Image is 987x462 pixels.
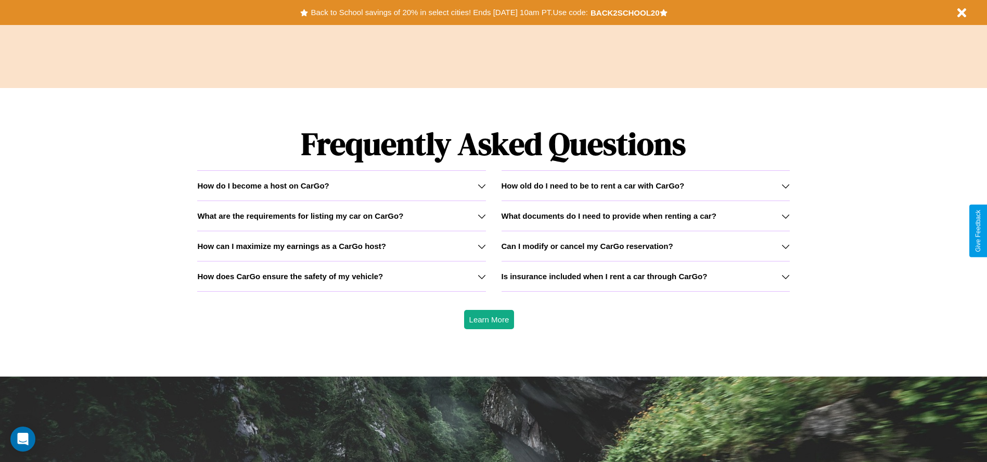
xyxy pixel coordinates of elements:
[502,181,685,190] h3: How old do I need to be to rent a car with CarGo?
[197,117,789,170] h1: Frequently Asked Questions
[502,211,716,220] h3: What documents do I need to provide when renting a car?
[197,211,403,220] h3: What are the requirements for listing my car on CarGo?
[464,310,515,329] button: Learn More
[197,272,383,281] h3: How does CarGo ensure the safety of my vehicle?
[975,210,982,252] div: Give Feedback
[197,242,386,251] h3: How can I maximize my earnings as a CarGo host?
[502,272,708,281] h3: Is insurance included when I rent a car through CarGo?
[308,5,590,20] button: Back to School savings of 20% in select cities! Ends [DATE] 10am PT.Use code:
[591,8,660,17] b: BACK2SCHOOL20
[197,181,329,190] h3: How do I become a host on CarGo?
[502,242,673,251] h3: Can I modify or cancel my CarGo reservation?
[10,427,35,452] div: Open Intercom Messenger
